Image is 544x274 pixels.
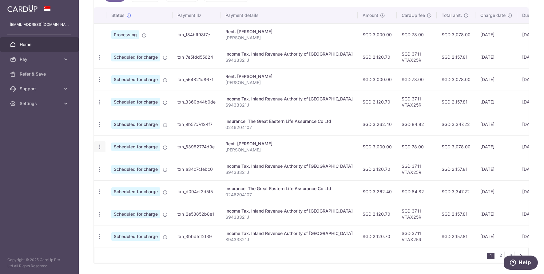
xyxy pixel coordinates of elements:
[507,252,514,259] a: 3
[225,147,353,153] p: [PERSON_NAME]
[20,71,60,77] span: Refer & Save
[437,68,475,91] td: SGD 3,078.00
[475,180,517,203] td: [DATE]
[475,46,517,68] td: [DATE]
[225,230,353,237] div: Income Tax. Inland Revenue Authority of [GEOGRAPHIC_DATA]
[397,225,437,248] td: SGD 37.11 VTAX25R
[397,91,437,113] td: SGD 37.11 VTAX25R
[397,23,437,46] td: SGD 78.00
[475,203,517,225] td: [DATE]
[437,23,475,46] td: SGD 3,078.00
[397,113,437,135] td: SGD 84.82
[437,46,475,68] td: SGD 2,157.81
[20,41,60,48] span: Home
[111,30,139,39] span: Processing
[111,187,160,196] span: Scheduled for charge
[225,102,353,108] p: S9433321J
[397,135,437,158] td: SGD 78.00
[173,91,220,113] td: txn_3360b44b0de
[225,124,353,131] p: 0246204107
[522,12,541,18] span: Due date
[225,96,353,102] div: Income Tax. Inland Revenue Authority of [GEOGRAPHIC_DATA]
[173,7,220,23] th: Payment ID
[173,46,220,68] td: txn_7e5fdd55624
[111,143,160,151] span: Scheduled for charge
[475,158,517,180] td: [DATE]
[225,237,353,243] p: S9433321J
[173,203,220,225] td: txn_2e53852b8e1
[173,180,220,203] td: txn_d094ef2d5f5
[225,57,353,63] p: S9433321J
[358,23,397,46] td: SGD 3,000.00
[173,113,220,135] td: txn_9b57c7d24f7
[225,192,353,198] p: 0246204107
[225,80,353,86] p: [PERSON_NAME]
[475,68,517,91] td: [DATE]
[111,165,160,174] span: Scheduled for charge
[497,252,504,259] a: 2
[363,12,378,18] span: Amount
[7,5,38,12] img: CardUp
[225,214,353,220] p: S9433321J
[20,86,60,92] span: Support
[10,22,69,28] p: [EMAIL_ADDRESS][DOMAIN_NAME]
[225,29,353,35] div: Rent. [PERSON_NAME]
[358,225,397,248] td: SGD 2,120.70
[111,12,125,18] span: Status
[437,180,475,203] td: SGD 3,347.22
[111,75,160,84] span: Scheduled for charge
[225,35,353,41] p: [PERSON_NAME]
[475,135,517,158] td: [DATE]
[475,225,517,248] td: [DATE]
[225,118,353,124] div: Insurance. The Great Eastern Life Assurance Co Ltd
[225,208,353,214] div: Income Tax. Inland Revenue Authority of [GEOGRAPHIC_DATA]
[437,225,475,248] td: SGD 2,157.81
[225,141,353,147] div: Rent. [PERSON_NAME]
[397,158,437,180] td: SGD 37.11 VTAX25R
[397,68,437,91] td: SGD 78.00
[487,253,494,259] li: 1
[480,12,506,18] span: Charge date
[475,91,517,113] td: [DATE]
[225,186,353,192] div: Insurance. The Great Eastern Life Assurance Co Ltd
[442,12,462,18] span: Total amt.
[437,91,475,113] td: SGD 2,157.81
[225,169,353,175] p: S9433321J
[225,51,353,57] div: Income Tax. Inland Revenue Authority of [GEOGRAPHIC_DATA]
[173,158,220,180] td: txn_a34c7cfebc0
[173,68,220,91] td: txn_564821d8671
[111,53,160,61] span: Scheduled for charge
[475,113,517,135] td: [DATE]
[402,12,425,18] span: CardUp fee
[358,68,397,91] td: SGD 3,000.00
[487,248,528,263] nav: pager
[220,7,358,23] th: Payment details
[358,46,397,68] td: SGD 2,120.70
[437,113,475,135] td: SGD 3,347.22
[111,120,160,129] span: Scheduled for charge
[111,210,160,218] span: Scheduled for charge
[173,135,220,158] td: txn_63982774d9e
[475,23,517,46] td: [DATE]
[358,180,397,203] td: SGD 3,262.40
[173,225,220,248] td: txn_3bbdfcf2f39
[358,158,397,180] td: SGD 2,120.70
[504,256,538,271] iframe: Opens a widget where you can find more information
[225,163,353,169] div: Income Tax. Inland Revenue Authority of [GEOGRAPHIC_DATA]
[111,232,160,241] span: Scheduled for charge
[397,46,437,68] td: SGD 37.11 VTAX25R
[397,203,437,225] td: SGD 37.11 VTAX25R
[397,180,437,203] td: SGD 84.82
[20,56,60,62] span: Pay
[437,203,475,225] td: SGD 2,157.81
[225,73,353,80] div: Rent. [PERSON_NAME]
[111,98,160,106] span: Scheduled for charge
[358,113,397,135] td: SGD 3,262.40
[437,158,475,180] td: SGD 2,157.81
[358,135,397,158] td: SGD 3,000.00
[358,203,397,225] td: SGD 2,120.70
[437,135,475,158] td: SGD 3,078.00
[358,91,397,113] td: SGD 2,120.70
[20,100,60,107] span: Settings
